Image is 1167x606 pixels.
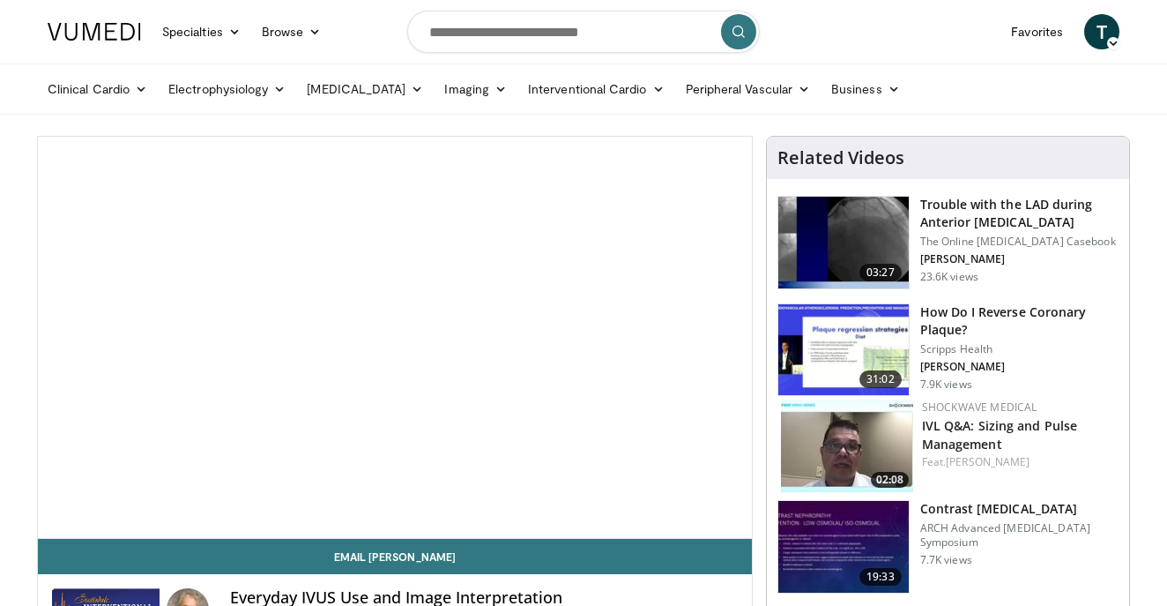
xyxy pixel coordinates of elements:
div: Feat. [922,454,1115,470]
h3: Trouble with the LAD during Anterior [MEDICAL_DATA] [920,196,1119,231]
h3: Contrast [MEDICAL_DATA] [920,500,1119,518]
a: Electrophysiology [158,71,296,107]
p: 7.9K views [920,378,972,392]
a: Peripheral Vascular [675,71,821,107]
a: [PERSON_NAME] [946,454,1029,469]
a: Email [PERSON_NAME] [38,539,752,574]
a: [MEDICAL_DATA] [296,71,434,107]
p: [PERSON_NAME] [920,360,1119,374]
a: Browse [251,14,332,49]
img: UFuN5x2kP8YLDu1n4xMDoxOjB1O8AjAz.150x105_q85_crop-smart_upscale.jpg [778,501,909,593]
a: Shockwave Medical [922,400,1037,415]
a: Interventional Cardio [517,71,675,107]
a: IVL Q&A: Sizing and Pulse Management [922,417,1078,453]
img: e8640610-3750-4212-a6eb-2e620dd6e463.150x105_q85_crop-smart_upscale.jpg [781,400,913,492]
a: Favorites [1000,14,1074,49]
span: 02:08 [871,472,909,488]
span: 31:02 [859,370,902,388]
a: T [1084,14,1119,49]
a: Specialties [152,14,251,49]
img: VuMedi Logo [48,23,141,41]
h3: How Do I Reverse Coronary Plaque? [920,303,1119,339]
img: ABqa63mjaT9QMpl35hMDoxOmtxO3TYNt_2.150x105_q85_crop-smart_upscale.jpg [778,197,909,288]
p: ARCH Advanced [MEDICAL_DATA] Symposium [920,521,1119,550]
video-js: Video Player [38,137,752,539]
p: The Online [MEDICAL_DATA] Casebook [920,235,1119,249]
a: Clinical Cardio [37,71,158,107]
a: Business [821,71,911,107]
p: Scripps Health [920,342,1119,356]
p: 7.7K views [920,553,972,567]
a: 31:02 How Do I Reverse Coronary Plaque? Scripps Health [PERSON_NAME] 7.9K views [777,303,1119,397]
a: 02:08 [781,400,913,492]
a: 19:33 Contrast [MEDICAL_DATA] ARCH Advanced [MEDICAL_DATA] Symposium 7.7K views [777,500,1119,594]
input: Search topics, interventions [407,11,760,53]
img: 31adc9e7-5da4-4a43-a07f-d5170cdb9529.150x105_q85_crop-smart_upscale.jpg [778,304,909,396]
p: 23.6K views [920,270,978,284]
a: Imaging [434,71,517,107]
span: 03:27 [859,264,902,281]
a: 03:27 Trouble with the LAD during Anterior [MEDICAL_DATA] The Online [MEDICAL_DATA] Casebook [PER... [777,196,1119,289]
h4: Related Videos [777,147,904,168]
span: 19:33 [859,568,902,586]
p: [PERSON_NAME] [920,252,1119,266]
